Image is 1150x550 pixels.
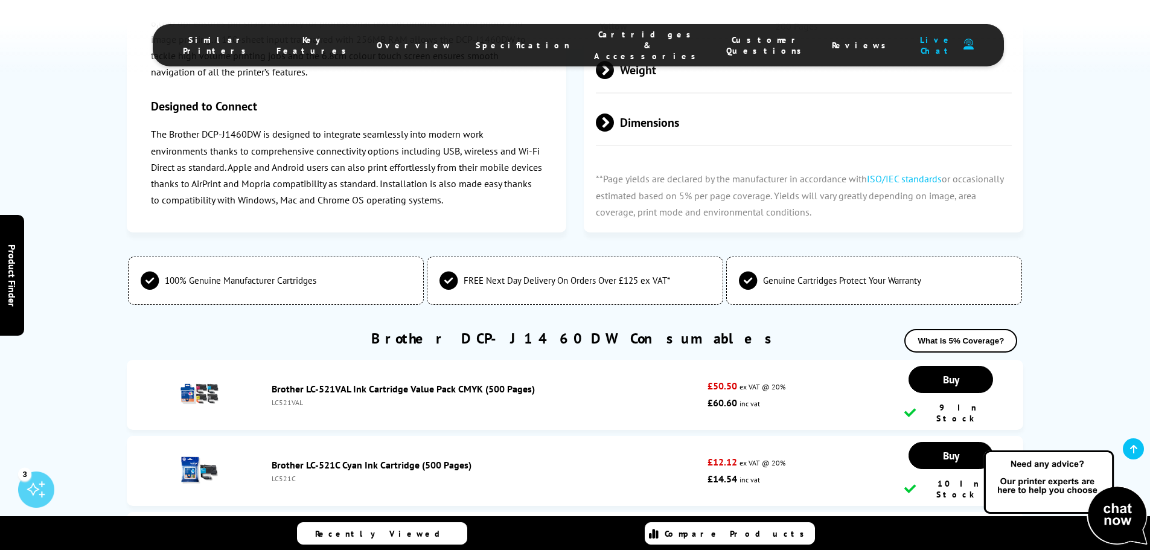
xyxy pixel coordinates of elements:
span: Overview [377,40,452,51]
span: Buy [943,373,959,386]
span: Buy [943,449,959,462]
button: What is 5% Coverage? [904,329,1017,353]
img: Brother LC-521VAL Ink Cartridge Value Pack CMYK (500 Pages) [178,373,220,415]
strong: £14.54 [708,473,737,485]
span: 100% Genuine Manufacturer Cartridges [165,275,316,286]
span: Cartridges & Accessories [594,29,702,62]
span: Dimensions [596,100,1012,145]
span: Key Features [276,34,353,56]
p: The Brother DCP-J1460DW is designed to integrate seamlessly into modern work environments thanks ... [151,126,542,208]
span: ex VAT @ 20% [740,458,785,467]
span: Live Chat [916,34,957,56]
span: ex VAT @ 20% [740,382,785,391]
img: user-headset-duotone.svg [963,39,974,50]
div: 10 In Stock [904,478,997,500]
a: Brother LC-521C Cyan Ink Cartridge (500 Pages) [272,459,471,471]
a: Brother LC-521VAL Ink Cartridge Value Pack CMYK (500 Pages) [272,383,535,395]
span: Genuine Cartridges Protect Your Warranty [763,275,921,286]
h3: Designed to Connect [151,98,542,114]
a: Brother DCP-J1460DW Consumables [371,329,779,348]
span: inc vat [740,475,760,484]
img: Open Live Chat window [981,449,1150,548]
span: inc vat [740,399,760,408]
img: Brother LC-521C Cyan Ink Cartridge (500 Pages) [178,449,220,491]
span: Customer Questions [726,34,808,56]
strong: £12.12 [708,456,737,468]
div: 3 [18,467,31,481]
span: Recently Viewed [315,528,452,539]
div: LC521VAL [272,398,702,407]
p: **Page yields are declared by the manufacturer in accordance with or occasionally estimated based... [584,159,1023,232]
div: LC521C [272,474,702,483]
a: Recently Viewed [297,522,467,545]
strong: £60.60 [708,397,737,409]
a: ISO/IEC standards [867,173,942,185]
span: Reviews [832,40,892,51]
span: Compare Products [665,528,811,539]
span: Similar Printers [183,34,252,56]
strong: £50.50 [708,380,737,392]
span: FREE Next Day Delivery On Orders Over £125 ex VAT* [464,275,670,286]
div: 9 In Stock [904,402,997,424]
span: Product Finder [6,244,18,306]
a: Compare Products [645,522,815,545]
span: Specification [476,40,570,51]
